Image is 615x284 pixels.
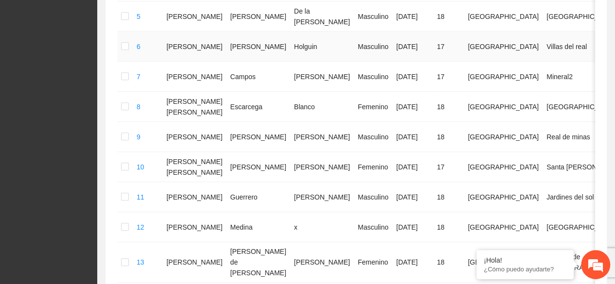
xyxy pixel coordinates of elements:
[159,5,183,28] div: Minimizar ventana de chat en vivo
[290,32,354,62] td: Holguin
[137,258,144,266] a: 13
[290,122,354,152] td: [PERSON_NAME]
[354,92,392,122] td: Femenino
[464,122,543,152] td: [GEOGRAPHIC_DATA]
[433,152,464,182] td: 17
[433,242,464,283] td: 18
[433,1,464,32] td: 18
[227,242,290,283] td: [PERSON_NAME] de [PERSON_NAME]
[227,122,290,152] td: [PERSON_NAME]
[354,122,392,152] td: Masculino
[290,1,354,32] td: De la [PERSON_NAME]
[290,182,354,212] td: [PERSON_NAME]
[162,62,226,92] td: [PERSON_NAME]
[392,242,433,283] td: [DATE]
[484,266,566,273] p: ¿Cómo puedo ayudarte?
[464,152,543,182] td: [GEOGRAPHIC_DATA]
[137,73,141,81] a: 7
[484,256,566,264] div: ¡Hola!
[354,242,392,283] td: Femenino
[137,133,141,141] a: 9
[392,1,433,32] td: [DATE]
[162,122,226,152] td: [PERSON_NAME]
[392,92,433,122] td: [DATE]
[354,182,392,212] td: Masculino
[290,212,354,242] td: x
[392,152,433,182] td: [DATE]
[227,182,290,212] td: Guerrero
[464,242,543,283] td: [GEOGRAPHIC_DATA]
[354,212,392,242] td: Masculino
[290,92,354,122] td: Blanco
[227,92,290,122] td: Escarcega
[227,212,290,242] td: Medina
[464,182,543,212] td: [GEOGRAPHIC_DATA]
[51,50,163,62] div: Chatee con nosotros ahora
[354,1,392,32] td: Masculino
[162,242,226,283] td: [PERSON_NAME]
[433,62,464,92] td: 17
[433,92,464,122] td: 18
[162,1,226,32] td: [PERSON_NAME]
[137,163,144,171] a: 10
[392,182,433,212] td: [DATE]
[137,223,144,231] a: 12
[227,152,290,182] td: [PERSON_NAME]
[137,193,144,201] a: 11
[290,62,354,92] td: [PERSON_NAME]
[392,62,433,92] td: [DATE]
[137,43,141,50] a: 6
[354,32,392,62] td: Masculino
[290,152,354,182] td: [PERSON_NAME]
[137,13,141,20] a: 5
[433,182,464,212] td: 18
[162,152,226,182] td: [PERSON_NAME] [PERSON_NAME]
[162,92,226,122] td: [PERSON_NAME] [PERSON_NAME]
[392,212,433,242] td: [DATE]
[354,62,392,92] td: Masculino
[5,184,185,218] textarea: Escriba su mensaje y pulse “Intro”
[392,32,433,62] td: [DATE]
[433,32,464,62] td: 17
[56,89,134,187] span: Estamos en línea.
[464,212,543,242] td: [GEOGRAPHIC_DATA]
[464,32,543,62] td: [GEOGRAPHIC_DATA]
[433,212,464,242] td: 18
[290,242,354,283] td: [PERSON_NAME]
[433,122,464,152] td: 18
[464,1,543,32] td: [GEOGRAPHIC_DATA]
[137,103,141,111] a: 8
[354,152,392,182] td: Femenino
[162,182,226,212] td: [PERSON_NAME]
[162,32,226,62] td: [PERSON_NAME]
[227,32,290,62] td: [PERSON_NAME]
[227,1,290,32] td: [PERSON_NAME]
[464,92,543,122] td: [GEOGRAPHIC_DATA]
[392,122,433,152] td: [DATE]
[227,62,290,92] td: Campos
[464,62,543,92] td: [GEOGRAPHIC_DATA]
[162,212,226,242] td: [PERSON_NAME]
